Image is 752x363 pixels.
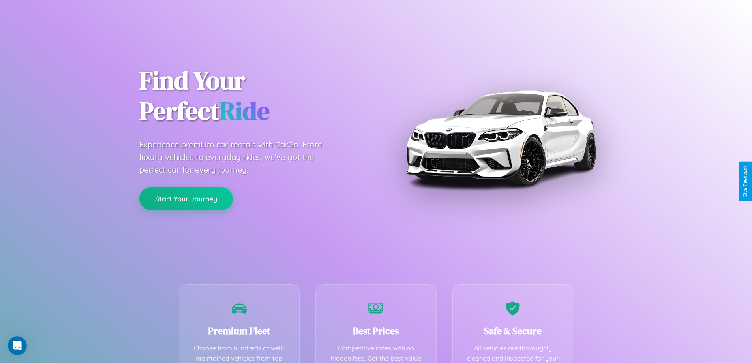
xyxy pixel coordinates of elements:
iframe: Intercom live chat [8,336,27,355]
img: Premium BMW car rental vehicle [402,39,599,237]
h3: Best Prices [328,324,424,337]
h3: Safe & Secure [465,324,561,337]
div: Open Intercom Messenger [3,3,147,25]
h1: Find Your Perfect [139,66,364,126]
button: Start Your Journey [139,187,233,210]
div: Give Feedback [743,166,748,197]
p: Experience premium car rentals with CarGo. From luxury vehicles to everyday rides, we've got the ... [139,138,337,176]
span: Ride [219,94,270,128]
h3: Premium Fleet [191,324,288,337]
